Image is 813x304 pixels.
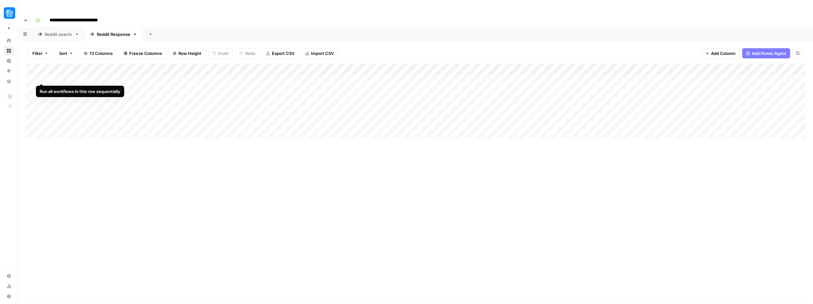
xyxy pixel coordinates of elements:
span: Import CSV [311,50,334,56]
span: Undo [218,50,229,56]
button: Add Column [701,48,740,58]
a: Reddit Response [84,28,143,41]
button: 13 Columns [80,48,117,58]
a: Opportunities [4,66,14,76]
span: Filter [32,50,43,56]
button: Undo [208,48,233,58]
a: Settings [4,271,14,281]
button: Sort [55,48,77,58]
div: Run all workflows in this row sequentially [40,88,120,95]
button: Add Power Agent [742,48,790,58]
button: Workspace: Neighbor [4,5,14,21]
img: Neighbor Logo [4,7,15,19]
button: Export CSV [262,48,299,58]
div: Reddit search [45,31,72,37]
button: Import CSV [301,48,338,58]
span: Add Power Agent [752,50,786,56]
span: Add Column [711,50,736,56]
a: Home [4,36,14,46]
span: Freeze Columns [129,50,162,56]
span: Redo [245,50,255,56]
a: Insights [4,56,14,66]
button: Row Height [169,48,205,58]
button: Help + Support [4,291,14,301]
button: Redo [235,48,259,58]
button: Freeze Columns [119,48,166,58]
div: Reddit Response [97,31,130,37]
span: Row Height [178,50,201,56]
span: 13 Columns [90,50,113,56]
a: Browse [4,46,14,56]
a: Reddit search [32,28,84,41]
span: Export CSV [272,50,294,56]
button: Filter [28,48,52,58]
a: Usage [4,281,14,291]
span: Sort [59,50,67,56]
a: Your Data [4,76,14,86]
